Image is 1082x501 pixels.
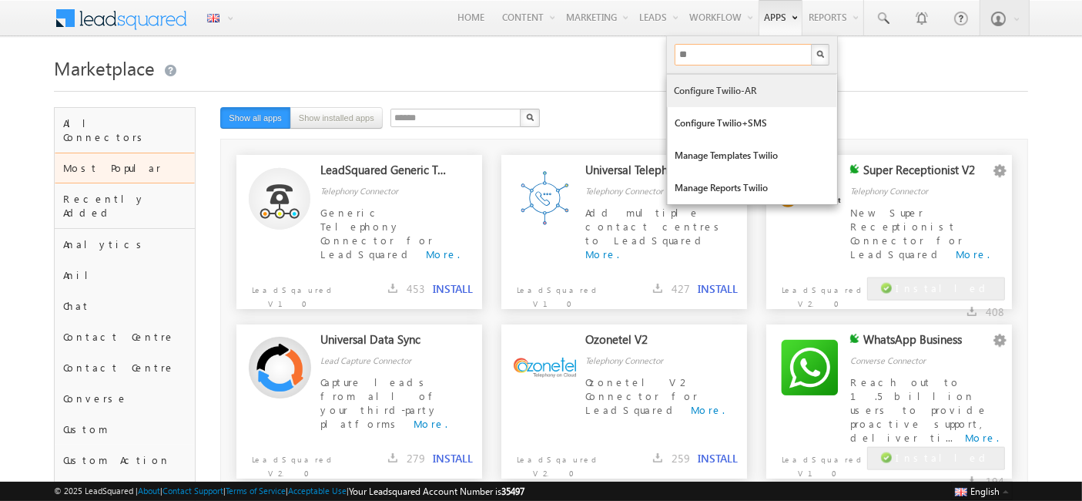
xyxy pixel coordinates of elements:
[668,107,837,140] a: Configure Twilio+SMS
[951,482,1013,500] button: English
[986,474,1004,489] span: 194
[850,164,859,173] img: checking status
[55,260,195,291] div: Anil
[320,206,433,261] span: Generic Telephony Connector for LeadSquared
[779,337,841,399] img: Alternate Logo
[501,486,524,497] span: 35497
[414,417,447,430] a: More.
[226,486,286,496] a: Terms of Service
[236,275,335,311] p: LeadSqaured V1.0
[653,453,662,462] img: downloads
[288,486,347,496] a: Acceptable Use
[55,383,195,414] div: Converse
[585,206,725,247] span: Add multiple contact centres to LeadSquared
[863,332,990,354] div: WhatsApp Business
[290,107,383,129] button: Show installed apps
[653,284,662,293] img: downloads
[850,206,963,261] span: New Super Receptionist Connector for LeadSquared
[896,281,991,294] span: Installed
[55,291,195,321] div: Chat
[668,172,837,204] a: Manage Reports Twilio
[967,476,976,486] img: downloads
[433,452,473,466] button: INSTALL
[863,163,990,184] div: Super Receptionist V2
[320,332,447,354] div: Universal Data Sync
[55,445,195,476] div: Custom Action
[514,167,576,230] img: Alternate Logo
[526,113,534,121] img: Search
[766,445,865,480] p: LeadSquared V1.0
[349,486,524,497] span: Your Leadsquared Account Number is
[514,358,576,378] img: Alternate Logo
[236,445,335,480] p: LeadSquared V2.0
[967,307,976,316] img: downloads
[585,332,712,354] div: Ozonetel V2
[388,284,397,293] img: downloads
[320,375,441,430] span: Capture leads from all of your third-party platforms
[54,484,524,499] span: © 2025 LeadSquared | | | | |
[407,281,425,296] span: 453
[766,275,865,311] p: LeadSquared V2.0
[816,50,824,58] img: Search
[585,163,712,184] div: Universal Telephony Connector
[407,451,425,466] span: 279
[433,282,473,296] button: INSTALL
[249,337,311,399] img: Alternate Logo
[320,163,447,184] div: LeadSquared Generic Telephony Connector
[896,451,991,464] span: Installed
[426,247,460,261] a: More.
[501,445,600,480] p: LeadSqaured V2.0
[55,183,195,228] div: Recently Added
[965,431,999,444] a: More.
[55,229,195,260] div: Analytics
[672,451,690,466] span: 259
[850,375,989,444] span: Reach out to 1.5 billion users to provide proactive support, deliver ti...
[691,403,725,416] a: More.
[55,321,195,352] div: Contact Centre
[249,167,310,230] img: Alternate Logo
[138,486,160,496] a: About
[668,140,837,172] a: Manage Templates Twilio
[585,375,698,416] span: Ozonetel V2 Connector for LeadSquared
[55,352,195,383] div: Contact Centre
[698,282,738,296] button: INSTALL
[698,452,738,466] button: INSTALL
[54,55,155,80] span: Marketplace
[585,247,619,261] a: More.
[956,247,990,261] a: More.
[55,153,195,183] div: Most Popular
[672,281,690,296] span: 427
[501,275,600,311] p: LeadSquared V1.0
[667,75,836,107] a: Configure Twilio-AR
[220,107,290,129] button: Show all apps
[55,108,195,153] div: All Connectors
[162,486,223,496] a: Contact Support
[55,414,195,445] div: Custom
[971,486,1000,497] span: English
[850,334,859,343] img: checking status
[986,304,1004,319] span: 408
[388,453,397,462] img: downloads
